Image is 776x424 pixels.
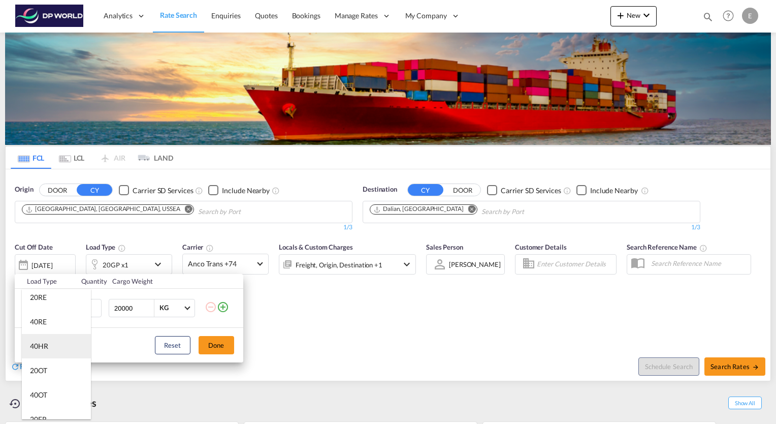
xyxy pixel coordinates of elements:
div: 40HR [30,341,48,351]
div: 20RE [30,292,47,302]
div: 40OT [30,390,47,400]
div: 20OT [30,366,47,376]
div: 40RE [30,317,47,327]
